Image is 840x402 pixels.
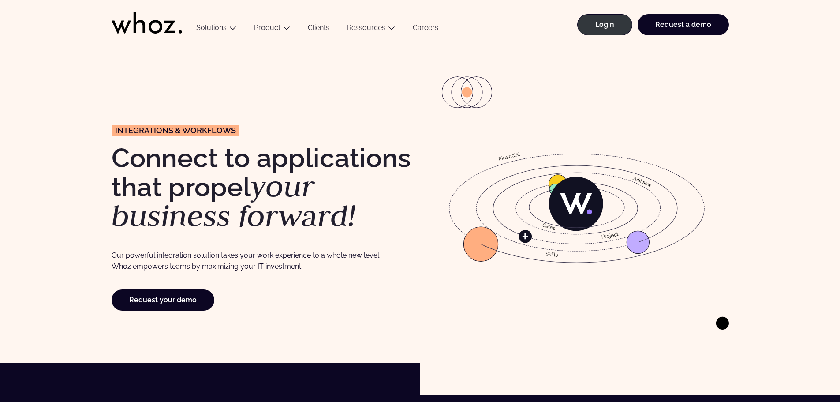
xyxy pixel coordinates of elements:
[187,23,245,35] button: Solutions
[782,344,828,390] iframe: Chatbot
[112,145,416,231] h1: Connect to applications that propel
[115,127,236,135] span: Integrations & Workflows
[112,250,385,272] p: Our powerful integration solution takes your work experience to a whole new level. Whoz empowers ...
[577,14,632,35] a: Login
[404,23,447,35] a: Careers
[254,23,280,32] a: Product
[347,23,385,32] a: Ressources
[112,166,356,235] em: your business forward!
[245,23,299,35] button: Product
[299,23,338,35] a: Clients
[112,289,214,311] a: Request your demo
[638,14,729,35] a: Request a demo
[338,23,404,35] button: Ressources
